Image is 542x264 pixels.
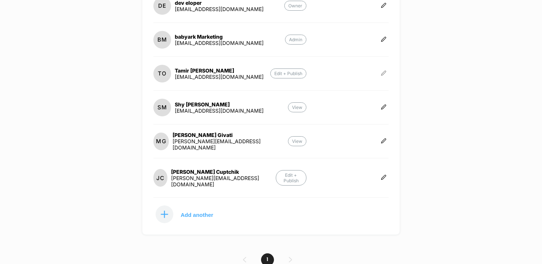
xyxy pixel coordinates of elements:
[173,138,288,151] div: [PERSON_NAME][EMAIL_ADDRESS][DOMAIN_NAME]
[270,68,306,78] p: Edit + Publish
[285,35,306,45] p: Admin
[181,213,213,217] p: Add another
[156,138,166,145] p: MG
[175,34,264,40] div: babyark Marketing
[175,67,264,74] div: Tamir [PERSON_NAME]
[175,108,264,114] div: [EMAIL_ADDRESS][DOMAIN_NAME]
[157,36,167,43] p: BM
[175,40,264,46] div: [EMAIL_ADDRESS][DOMAIN_NAME]
[171,175,276,187] div: [PERSON_NAME][EMAIL_ADDRESS][DOMAIN_NAME]
[158,70,167,77] p: TO
[171,169,276,175] div: [PERSON_NAME] Cuptchik
[288,136,306,146] p: View
[175,74,264,80] div: [EMAIL_ADDRESS][DOMAIN_NAME]
[157,104,167,111] p: SM
[156,175,164,182] p: JC
[173,132,288,138] div: [PERSON_NAME] Givati
[276,170,306,186] p: Edit + Publish
[158,2,166,9] p: DE
[153,205,227,223] button: Add another
[175,6,264,12] div: [EMAIL_ADDRESS][DOMAIN_NAME]
[288,102,306,112] p: View
[175,101,264,108] div: Shy [PERSON_NAME]
[284,1,306,11] p: Owner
